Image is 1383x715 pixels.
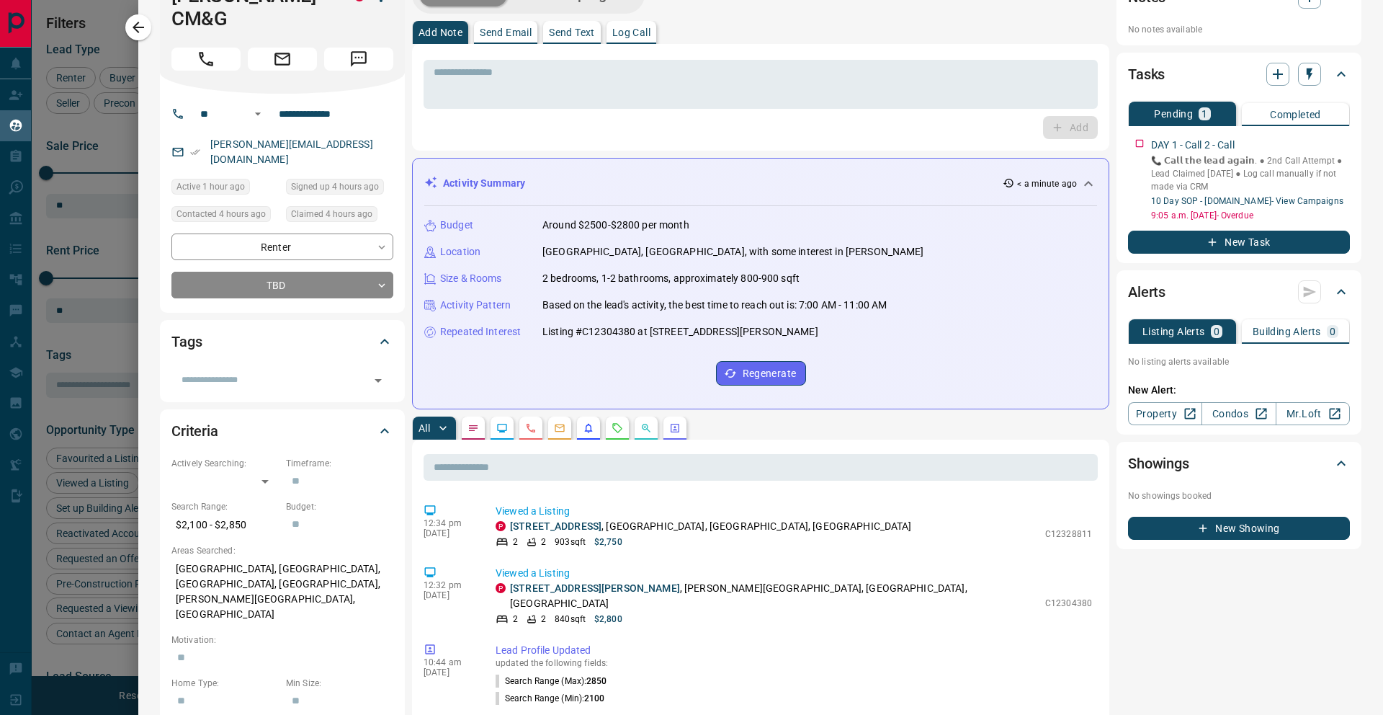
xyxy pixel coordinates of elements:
[176,179,245,194] span: Active 1 hour ago
[1045,528,1092,541] p: C12328811
[510,519,912,534] p: , [GEOGRAPHIC_DATA], [GEOGRAPHIC_DATA], [GEOGRAPHIC_DATA]
[594,613,622,626] p: $2,800
[480,27,532,37] p: Send Email
[496,521,506,531] div: property.ca
[176,207,266,221] span: Contacted 4 hours ago
[424,667,474,678] p: [DATE]
[424,590,474,600] p: [DATE]
[171,677,279,690] p: Home Type:
[171,179,279,199] div: Fri Sep 12 2025
[171,544,393,557] p: Areas Searched:
[1151,209,1350,222] p: 9:05 a.m. [DATE] - Overdue
[612,422,623,434] svg: Requests
[1214,327,1219,337] p: 0
[419,423,430,433] p: All
[594,536,622,549] p: $2,750
[525,422,537,434] svg: Calls
[513,613,518,626] p: 2
[541,536,546,549] p: 2
[171,206,279,226] div: Fri Sep 12 2025
[554,422,565,434] svg: Emails
[1128,280,1165,303] h2: Alerts
[496,643,1092,658] p: Lead Profile Updated
[440,271,502,286] p: Size & Rooms
[496,566,1092,581] p: Viewed a Listing
[286,179,393,199] div: Fri Sep 12 2025
[542,271,800,286] p: 2 bedrooms, 1-2 bathrooms, approximately 800-900 sqft
[1128,489,1350,502] p: No showings booked
[190,147,200,157] svg: Email Verified
[1128,57,1350,92] div: Tasks
[171,234,393,260] div: Renter
[1128,446,1350,481] div: Showings
[424,518,474,528] p: 12:34 pm
[1128,383,1350,398] p: New Alert:
[171,414,393,448] div: Criteria
[1201,109,1207,119] p: 1
[171,419,218,443] h2: Criteria
[171,634,393,647] p: Motivation:
[171,513,279,537] p: $2,100 - $2,850
[1128,355,1350,368] p: No listing alerts available
[210,138,373,165] a: [PERSON_NAME][EMAIL_ADDRESS][DOMAIN_NAME]
[424,170,1097,197] div: Activity Summary< a minute ago
[542,298,887,313] p: Based on the lead's activity, the best time to reach out is: 7:00 AM - 11:00 AM
[542,244,924,259] p: [GEOGRAPHIC_DATA], [GEOGRAPHIC_DATA], with some interest in [PERSON_NAME]
[1154,109,1193,119] p: Pending
[324,48,393,71] span: Message
[424,528,474,538] p: [DATE]
[542,218,689,233] p: Around $2500-$2800 per month
[1128,63,1165,86] h2: Tasks
[286,457,393,470] p: Timeframe:
[1151,196,1343,206] a: 10 Day SOP - [DOMAIN_NAME]- View Campaigns
[1151,154,1350,193] p: 📞 𝗖𝗮𝗹𝗹 𝘁𝗵𝗲 𝗹𝗲𝗮𝗱 𝗮𝗴𝗮𝗶𝗻. ● 2nd Call Attempt ● Lead Claimed [DATE] ● Log call manually if not made v...
[669,422,681,434] svg: Agent Actions
[171,48,241,71] span: Call
[555,613,586,626] p: 840 sqft
[496,422,508,434] svg: Lead Browsing Activity
[368,370,388,391] button: Open
[467,422,479,434] svg: Notes
[1128,517,1350,540] button: New Showing
[424,580,474,590] p: 12:32 pm
[291,207,372,221] span: Claimed 4 hours ago
[1045,597,1092,610] p: C12304380
[510,520,601,532] a: [STREET_ADDRESS]
[443,176,525,191] p: Activity Summary
[171,330,202,353] h2: Tags
[586,676,607,686] span: 2850
[541,613,546,626] p: 2
[1017,177,1077,190] p: < a minute ago
[286,206,393,226] div: Fri Sep 12 2025
[440,218,473,233] p: Budget
[716,361,806,386] button: Regenerate
[424,657,474,667] p: 10:44 am
[440,298,511,313] p: Activity Pattern
[584,693,604,703] span: 2100
[248,48,317,71] span: Email
[555,536,586,549] p: 903 sqft
[286,500,393,513] p: Budget:
[419,27,462,37] p: Add Note
[171,457,279,470] p: Actively Searching:
[640,422,652,434] svg: Opportunities
[286,677,393,690] p: Min Size:
[513,536,518,549] p: 2
[1128,452,1189,475] h2: Showings
[583,422,594,434] svg: Listing Alerts
[510,582,680,594] a: [STREET_ADDRESS][PERSON_NAME]
[1128,275,1350,309] div: Alerts
[1253,327,1321,337] p: Building Alerts
[510,581,1038,611] p: , [PERSON_NAME][GEOGRAPHIC_DATA], [GEOGRAPHIC_DATA], [GEOGRAPHIC_DATA]
[542,324,818,339] p: Listing #C12304380 at [STREET_ADDRESS][PERSON_NAME]
[1276,402,1350,425] a: Mr.Loft
[291,179,379,194] span: Signed up 4 hours ago
[496,692,605,705] p: Search Range (Min) :
[1142,327,1205,337] p: Listing Alerts
[171,557,393,626] p: [GEOGRAPHIC_DATA], [GEOGRAPHIC_DATA], [GEOGRAPHIC_DATA], [GEOGRAPHIC_DATA], [PERSON_NAME][GEOGRAP...
[549,27,595,37] p: Send Text
[171,272,393,298] div: TBD
[496,658,1092,668] p: updated the following fields:
[496,583,506,593] div: property.ca
[1128,231,1350,254] button: New Task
